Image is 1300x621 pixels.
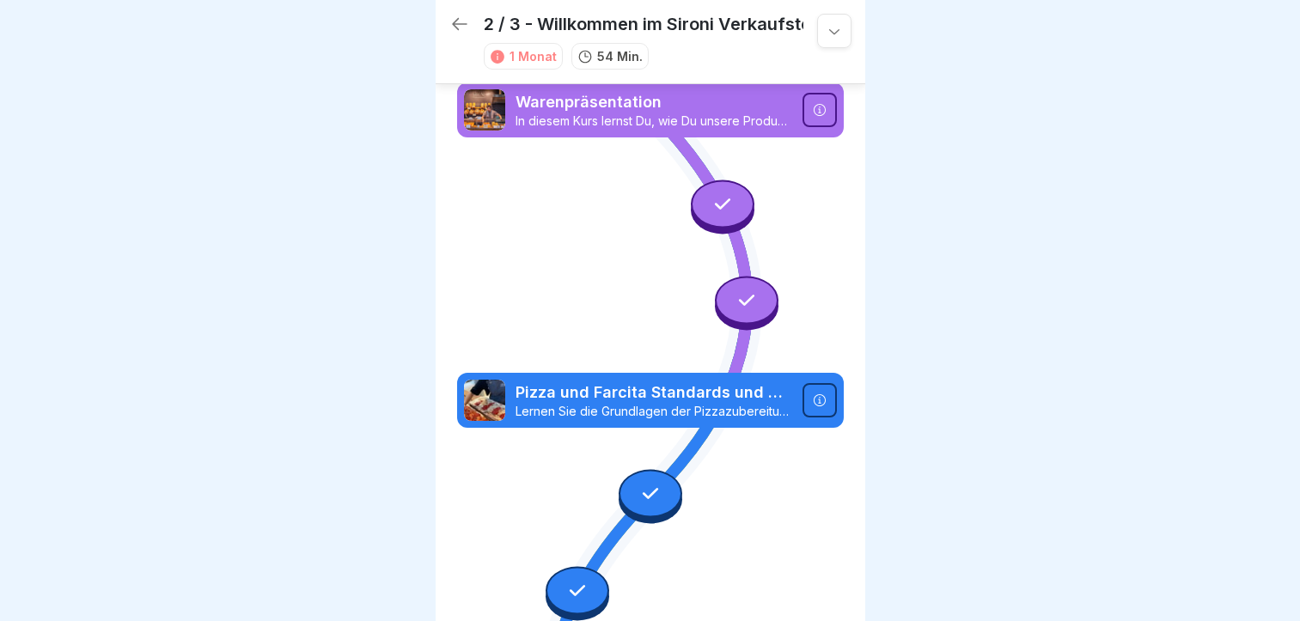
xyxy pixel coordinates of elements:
[516,381,792,404] p: Pizza und Farcita Standards und Zubereitung
[516,404,792,419] p: Lernen Sie die Grundlagen der Pizzazubereitung, von Hygiene-Standards bis zu Rezepten wie Margher...
[510,47,557,65] div: 1 Monat
[484,14,837,34] p: 2 / 3 - Willkommen im Sironi Verkaufsteam
[597,47,643,65] p: 54 Min.
[516,91,792,113] p: Warenpräsentation
[464,89,505,131] img: s9szdvbzmher50hzynduxgud.png
[516,113,792,129] p: In diesem Kurs lernst Du, wie Du unsere Produkte im Schaufenster richtig präsentierst und welche ...
[464,380,505,421] img: zyvhtweyt47y1etu6k7gt48a.png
